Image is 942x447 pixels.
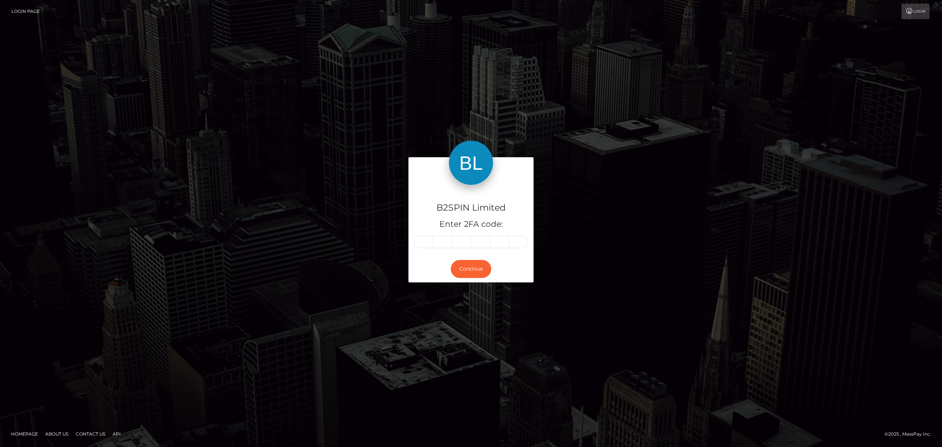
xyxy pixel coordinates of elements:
div: © 2025 , MassPay Inc. [885,430,936,438]
h4: B2SPIN Limited [414,201,528,214]
h5: Enter 2FA code: [414,219,528,230]
img: B2SPIN Limited [449,141,493,185]
a: Login [902,4,929,19]
button: Continue [451,260,491,278]
a: Login Page [11,4,40,19]
a: Homepage [8,428,41,440]
a: About Us [42,428,71,440]
a: Contact Us [73,428,108,440]
a: API [110,428,124,440]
